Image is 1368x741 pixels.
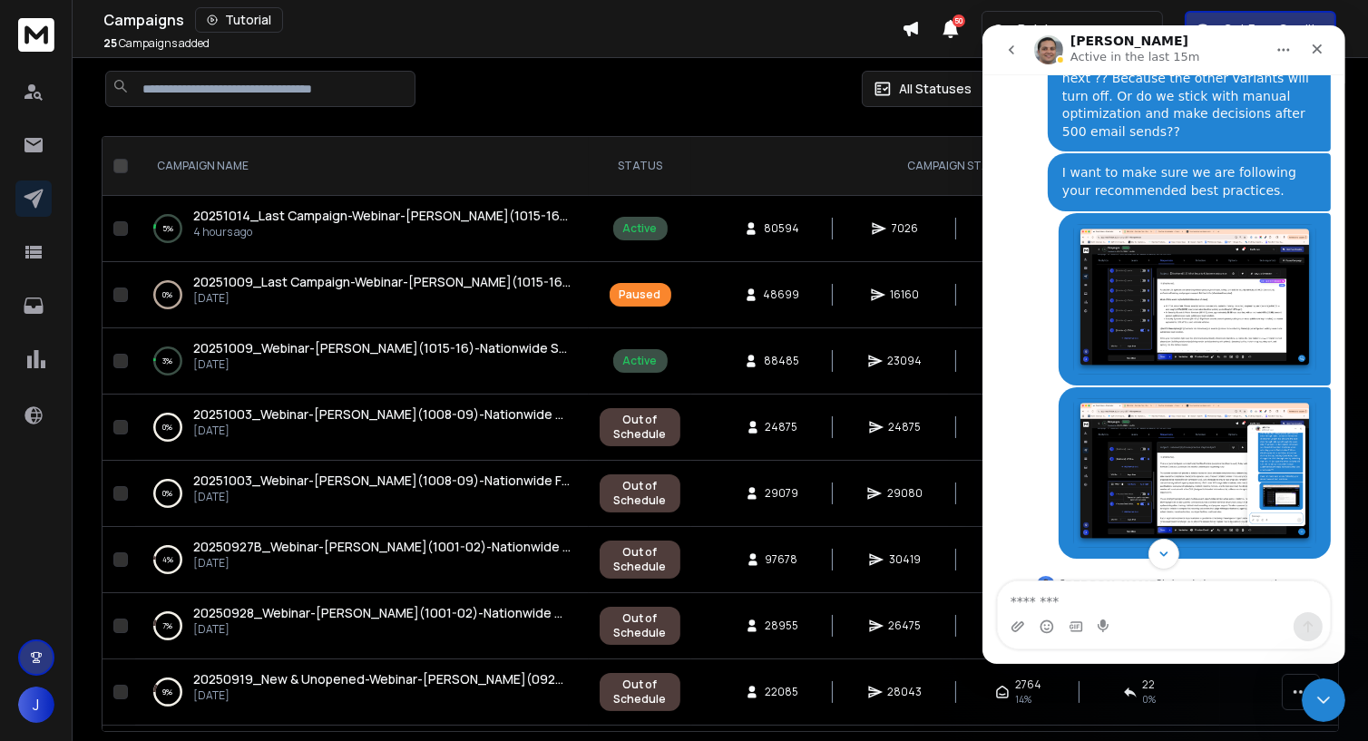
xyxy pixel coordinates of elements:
th: CAMPAIGN STATS [691,137,1220,196]
a: 20251003_Webinar-[PERSON_NAME](1008-09)-Nationwide Facility Support Contracts [193,472,571,490]
p: All Statuses [899,80,972,98]
a: 20250919_New & Unopened-Webinar-[PERSON_NAME](0924-25)-Nationwide Marketing Support Contracts [193,670,571,688]
span: 24875 [766,420,798,434]
p: [DATE] [193,556,571,570]
p: 9 % [163,683,173,701]
p: 4 hours ago [193,225,571,239]
span: 20251014_Last Campaign-Webinar-[PERSON_NAME](1015-16)-Nationwide Facility Support Contracts [193,207,798,224]
span: 20251003_Webinar-[PERSON_NAME](1008-09)-Nationwide Security Service Contracts [193,405,718,423]
a: 20251009_Webinar-[PERSON_NAME](1015-16)-Nationwide Security Service Contracts [193,339,571,357]
p: 0 % [163,418,173,436]
p: Get Free Credits [1223,20,1324,38]
a: 20251009_Last Campaign-Webinar-[PERSON_NAME](1015-16)-Nationwide Facility Support Contracts [193,273,571,291]
th: CAMPAIGN NAME [135,137,589,196]
span: 7026 [892,221,918,236]
span: 28043 [888,685,923,699]
th: STATUS [589,137,691,196]
iframe: Intercom live chat [1302,678,1345,722]
p: 0 % [163,484,173,502]
td: 5%20251014_Last Campaign-Webinar-[PERSON_NAME](1015-16)-Nationwide Facility Support Contracts4 ho... [135,196,589,262]
div: Active [623,221,658,236]
div: Active [623,354,658,368]
p: [DATE] [193,688,571,703]
p: 4 % [162,551,173,569]
span: 20251003_Webinar-[PERSON_NAME](1008-09)-Nationwide Facility Support Contracts [193,472,712,489]
span: 88485 [764,354,799,368]
span: 29079 [765,486,798,501]
p: [DATE] [193,424,571,438]
td: 0%20251003_Webinar-[PERSON_NAME](1008-09)-Nationwide Facility Support Contracts[DATE] [135,461,589,527]
span: 20251009_Webinar-[PERSON_NAME](1015-16)-Nationwide Security Service Contracts [193,339,714,356]
p: [DATE] [193,357,571,372]
span: 22 [1143,678,1156,692]
div: Out of Schedule [610,545,670,574]
span: 48699 [764,288,800,302]
span: 0 % [1143,692,1157,707]
td: 0%20251003_Webinar-[PERSON_NAME](1008-09)-Nationwide Security Service Contracts[DATE] [135,395,589,461]
a: 20251014_Last Campaign-Webinar-[PERSON_NAME](1015-16)-Nationwide Facility Support Contracts [193,207,571,225]
span: 30419 [889,552,921,567]
p: 3 % [163,352,173,370]
td: 0%20251009_Last Campaign-Webinar-[PERSON_NAME](1015-16)-Nationwide Facility Support Contracts[DATE] [135,262,589,328]
span: 26475 [889,619,922,633]
p: [DATE] [193,291,571,306]
td: 3%20251009_Webinar-[PERSON_NAME](1015-16)-Nationwide Security Service Contracts[DATE] [135,328,589,395]
div: Out of Schedule [610,678,670,707]
p: [DATE] [193,622,571,637]
span: 50 [953,15,965,27]
span: 14 % [1015,692,1031,707]
span: 20251009_Last Campaign-Webinar-[PERSON_NAME](1015-16)-Nationwide Facility Support Contracts [193,273,801,290]
span: 80594 [764,221,799,236]
span: 25 [103,35,117,51]
span: 20250919_New & Unopened-Webinar-[PERSON_NAME](0924-25)-Nationwide Marketing Support Contracts [193,670,841,687]
td: 7%20250928_Webinar-[PERSON_NAME](1001-02)-Nationwide Marketing Support Contracts[DATE] [135,593,589,659]
button: Tutorial [195,7,283,33]
iframe: Intercom live chat [982,25,1345,664]
span: 28955 [765,619,798,633]
div: Campaigns [103,7,902,33]
span: 97678 [766,552,798,567]
p: 7 % [163,617,173,635]
button: Get Free Credits [1185,11,1336,47]
p: 5 % [162,219,173,238]
a: 20250927B_Webinar-[PERSON_NAME](1001-02)-Nationwide Facility Support Contracts [193,538,571,556]
div: Out of Schedule [610,611,670,640]
button: J [18,687,54,723]
span: 23094 [888,354,923,368]
div: Out of Schedule [610,479,670,508]
span: 2764 [1015,678,1041,692]
td: 9%20250919_New & Unopened-Webinar-[PERSON_NAME](0924-25)-Nationwide Marketing Support Contracts[D... [135,659,589,726]
div: Paused [620,288,661,302]
span: 22085 [765,685,798,699]
td: 4%20250927B_Webinar-[PERSON_NAME](1001-02)-Nationwide Facility Support Contracts[DATE] [135,527,589,593]
p: GovPointe [993,20,1065,38]
a: 20250928_Webinar-[PERSON_NAME](1001-02)-Nationwide Marketing Support Contracts [193,604,571,622]
p: [DATE] [193,490,571,504]
p: Campaigns added [103,36,210,51]
a: 20251003_Webinar-[PERSON_NAME](1008-09)-Nationwide Security Service Contracts [193,405,571,424]
span: 16160 [891,288,920,302]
